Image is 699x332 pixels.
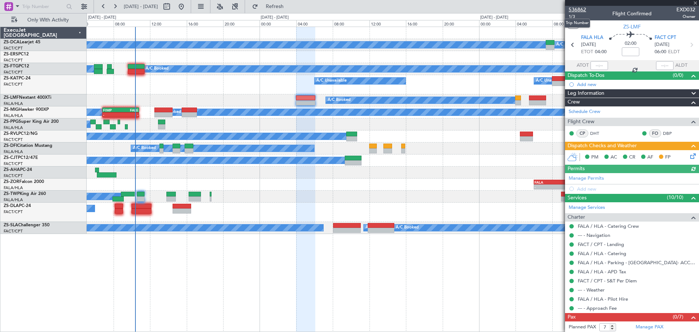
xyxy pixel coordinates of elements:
[4,125,23,130] a: FALA/HLA
[4,108,49,112] a: ZS-MIGHawker 900XP
[595,48,607,56] span: 04:00
[581,41,596,48] span: [DATE]
[4,223,18,227] span: ZS-SLA
[4,64,19,69] span: ZS-FTG
[4,76,19,81] span: ZS-KAT
[663,130,679,137] a: DBP
[4,144,52,148] a: ZS-DFICitation Mustang
[443,20,479,27] div: 20:00
[4,204,19,208] span: ZS-DLA
[4,197,23,203] a: FALA/HLA
[568,313,576,321] span: Pax
[223,20,260,27] div: 20:00
[296,20,333,27] div: 04:00
[4,108,19,112] span: ZS-MIG
[569,108,600,116] a: Schedule Crew
[569,6,586,13] span: 536862
[578,250,626,257] a: FALA / HLA - Catering
[22,1,64,12] input: Trip Number
[4,40,40,44] a: ZS-DCALearjet 45
[4,168,20,172] span: ZS-AHA
[568,89,604,98] span: Leg Information
[4,58,23,63] a: FACT/CPT
[673,313,683,321] span: (0/7)
[568,213,585,222] span: Charter
[4,132,37,136] a: ZS-RVLPC12/NG
[4,52,29,56] a: ZS-ERSPC12
[133,143,156,154] div: A/C Booked
[4,64,29,69] a: ZS-FTGPC12
[4,120,59,124] a: ZS-PPGSuper King Air 200
[4,168,32,172] a: ZS-AHAPC-24
[676,13,695,20] span: Owner
[581,48,593,56] span: ETOT
[4,95,51,100] a: ZS-LMFNextant 400XTi
[591,154,599,161] span: PM
[569,324,596,331] label: Planned PAX
[668,48,680,56] span: ELDT
[534,180,582,184] div: FALA
[675,62,687,69] span: ALDT
[568,71,604,80] span: Dispatch To-Dos
[4,161,23,167] a: FACT/CPT
[4,137,23,142] a: FACT/CPT
[187,20,223,27] div: 16:00
[406,20,442,27] div: 16:00
[576,129,588,137] div: CP
[568,194,587,202] span: Services
[625,40,636,47] span: 02:00
[4,156,38,160] a: ZS-CJTPC12/47E
[568,98,580,106] span: Crew
[4,149,23,155] a: FALA/HLA
[4,76,31,81] a: ZS-KATPC-24
[568,118,595,126] span: Flight Crew
[581,34,603,42] span: FALA HLA
[124,3,158,10] span: [DATE] - [DATE]
[249,1,292,12] button: Refresh
[4,180,44,184] a: ZS-ZORFalcon 2000
[655,48,666,56] span: 06:00
[480,15,508,21] div: [DATE] - [DATE]
[552,20,589,27] div: 08:00
[577,81,695,87] div: Add new
[4,180,19,184] span: ZS-ZOR
[121,108,138,112] div: FALE
[4,70,23,75] a: FACT/CPT
[536,75,566,86] div: A/C Unavailable
[103,108,121,112] div: FIMP
[146,63,169,74] div: A/C Booked
[578,278,637,284] a: FACT / CPT - S&T Per Diem
[534,185,582,189] div: -
[4,156,18,160] span: ZS-CJT
[150,20,186,27] div: 12:00
[121,113,138,117] div: -
[569,204,605,211] a: Manage Services
[4,185,23,191] a: FALA/HLA
[4,192,46,196] a: ZS-TWPKing Air 260
[667,194,683,201] span: (10/10)
[4,144,17,148] span: ZS-DFI
[578,241,624,247] a: FACT / CPT - Landing
[647,154,653,161] span: AF
[516,20,552,27] div: 04:00
[366,222,388,233] div: A/C Booked
[4,40,20,44] span: ZS-DCA
[333,20,369,27] div: 08:00
[655,41,670,48] span: [DATE]
[556,39,579,50] div: A/C Booked
[568,142,637,150] span: Dispatch Checks and Weather
[77,20,113,27] div: 04:00
[578,269,626,275] a: FALA / HLA - APD Tax
[578,305,617,311] a: --- - Approach Fee
[673,71,683,79] span: (0/0)
[8,14,79,26] button: Only With Activity
[578,223,639,229] a: FALA / HLA - Catering Crew
[655,34,676,42] span: FACT CPT
[578,287,605,293] a: --- - Weather
[578,259,695,266] a: FALA / HLA - Parking - [GEOGRAPHIC_DATA]- ACC # 1800
[4,223,50,227] a: ZS-SLAChallenger 350
[328,95,351,106] div: A/C Booked
[4,95,19,100] span: ZS-LMF
[88,15,116,21] div: [DATE] - [DATE]
[4,120,19,124] span: ZS-PPG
